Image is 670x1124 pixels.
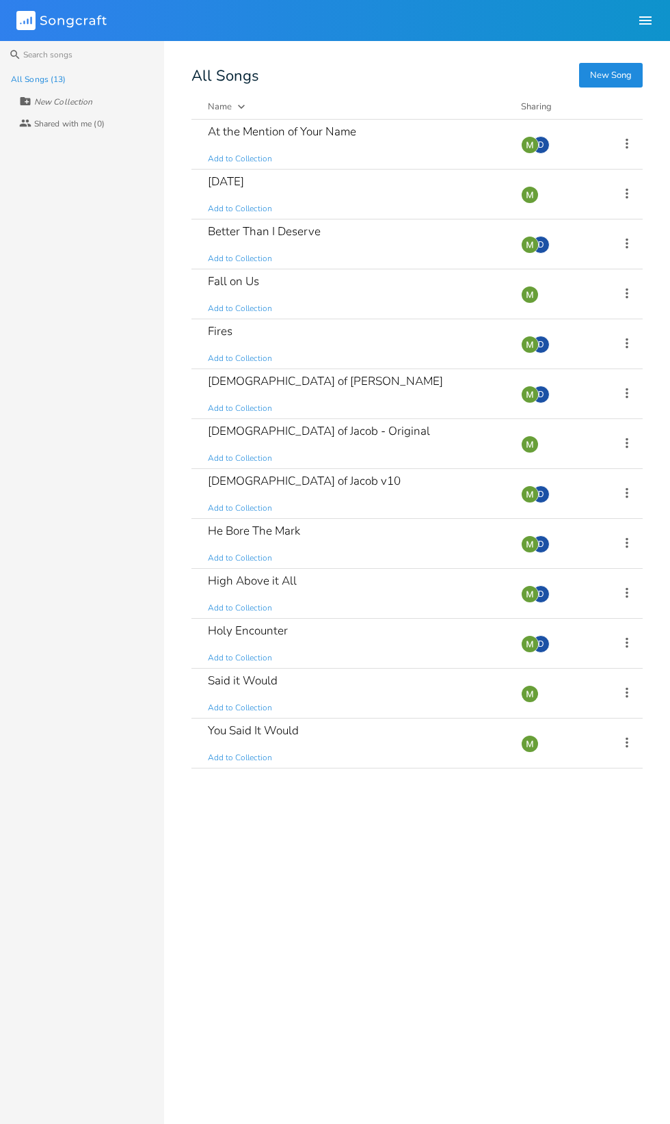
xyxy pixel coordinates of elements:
[208,126,356,137] div: At the Mention of Your Name
[521,685,539,703] img: Mik Sivak
[34,120,105,128] div: Shared with me (0)
[532,236,550,254] div: David Jones
[208,153,272,165] span: Add to Collection
[208,652,272,664] span: Add to Collection
[208,375,443,387] div: [DEMOGRAPHIC_DATA] of [PERSON_NAME]
[521,136,539,154] img: Mik Sivak
[208,575,297,587] div: High Above it All
[208,100,505,113] button: Name
[521,100,603,113] div: Sharing
[208,752,272,764] span: Add to Collection
[208,176,244,187] div: [DATE]
[208,475,401,487] div: [DEMOGRAPHIC_DATA] of Jacob v10
[208,101,232,113] div: Name
[521,386,539,403] img: Mik Sivak
[208,625,288,637] div: Holy Encounter
[34,98,92,106] div: New Collection
[208,453,272,464] span: Add to Collection
[208,525,300,537] div: He Bore The Mark
[208,725,299,736] div: You Said It Would
[11,75,66,83] div: All Songs (13)
[532,336,550,353] div: David Jones
[532,535,550,553] div: David Jones
[208,203,272,215] span: Add to Collection
[521,635,539,653] img: Mik Sivak
[521,535,539,553] img: Mik Sivak
[521,186,539,204] img: Mik Sivak
[532,386,550,403] div: David Jones
[521,436,539,453] img: Mik Sivak
[208,276,259,287] div: Fall on Us
[532,635,550,653] div: David Jones
[521,236,539,254] img: Mik Sivak
[208,325,232,337] div: Fires
[208,303,272,315] span: Add to Collection
[521,336,539,353] img: Mik Sivak
[579,63,643,88] button: New Song
[208,602,272,614] span: Add to Collection
[208,702,272,714] span: Add to Collection
[521,485,539,503] img: Mik Sivak
[208,226,321,237] div: Better Than I Deserve
[208,425,430,437] div: [DEMOGRAPHIC_DATA] of Jacob - Original
[191,68,643,83] div: All Songs
[208,403,272,414] span: Add to Collection
[521,735,539,753] img: Mik Sivak
[532,136,550,154] div: David Jones
[521,585,539,603] img: Mik Sivak
[532,485,550,503] div: David Jones
[208,353,272,364] span: Add to Collection
[521,286,539,304] img: Mik Sivak
[208,675,278,686] div: Said it Would
[208,552,272,564] span: Add to Collection
[208,253,272,265] span: Add to Collection
[532,585,550,603] div: David Jones
[208,503,272,514] span: Add to Collection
